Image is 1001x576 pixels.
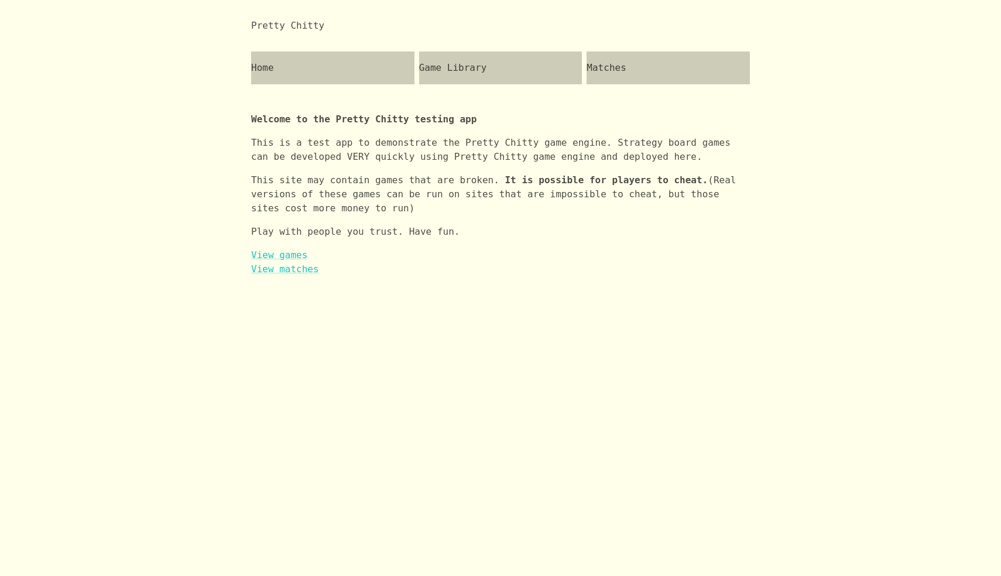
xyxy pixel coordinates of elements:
[251,249,307,260] a: View games
[251,263,319,275] a: View matches
[251,19,324,33] div: Pretty Chitty
[505,174,708,186] b: It is possible for players to cheat.
[419,52,582,84] a: Game Library
[251,225,750,248] p: Play with people you trust. Have fun.
[251,173,750,225] p: This site may contain games that are broken. (Real versions of these games can be run on sites th...
[587,52,750,84] a: Matches
[251,52,414,84] a: Home
[251,94,750,136] p: Welcome to the Pretty Chitty testing app
[251,136,750,173] p: This is a test app to demonstrate the Pretty Chitty game engine. Strategy board games can be deve...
